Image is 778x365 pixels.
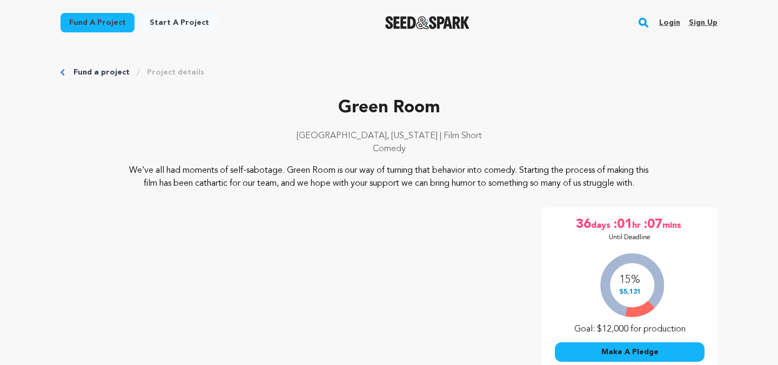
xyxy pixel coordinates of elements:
span: :01 [613,216,632,233]
a: Login [659,14,680,31]
span: days [591,216,613,233]
img: Seed&Spark Logo Dark Mode [385,16,470,29]
p: Comedy [61,143,717,156]
span: 36 [576,216,591,233]
span: hr [632,216,643,233]
p: Green Room [61,95,717,121]
p: We’ve all had moments of self-sabotage. Green Room is our way of turning that behavior into comed... [126,164,652,190]
a: Sign up [689,14,717,31]
p: [GEOGRAPHIC_DATA], [US_STATE] | Film Short [61,130,717,143]
a: Fund a project [73,67,130,78]
span: mins [662,216,683,233]
a: Start a project [141,13,218,32]
a: Fund a project [61,13,135,32]
p: Until Deadline [609,233,650,242]
div: Breadcrumb [61,67,717,78]
a: Project details [147,67,204,78]
button: Make A Pledge [555,342,705,362]
a: Seed&Spark Homepage [385,16,470,29]
span: :07 [643,216,662,233]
